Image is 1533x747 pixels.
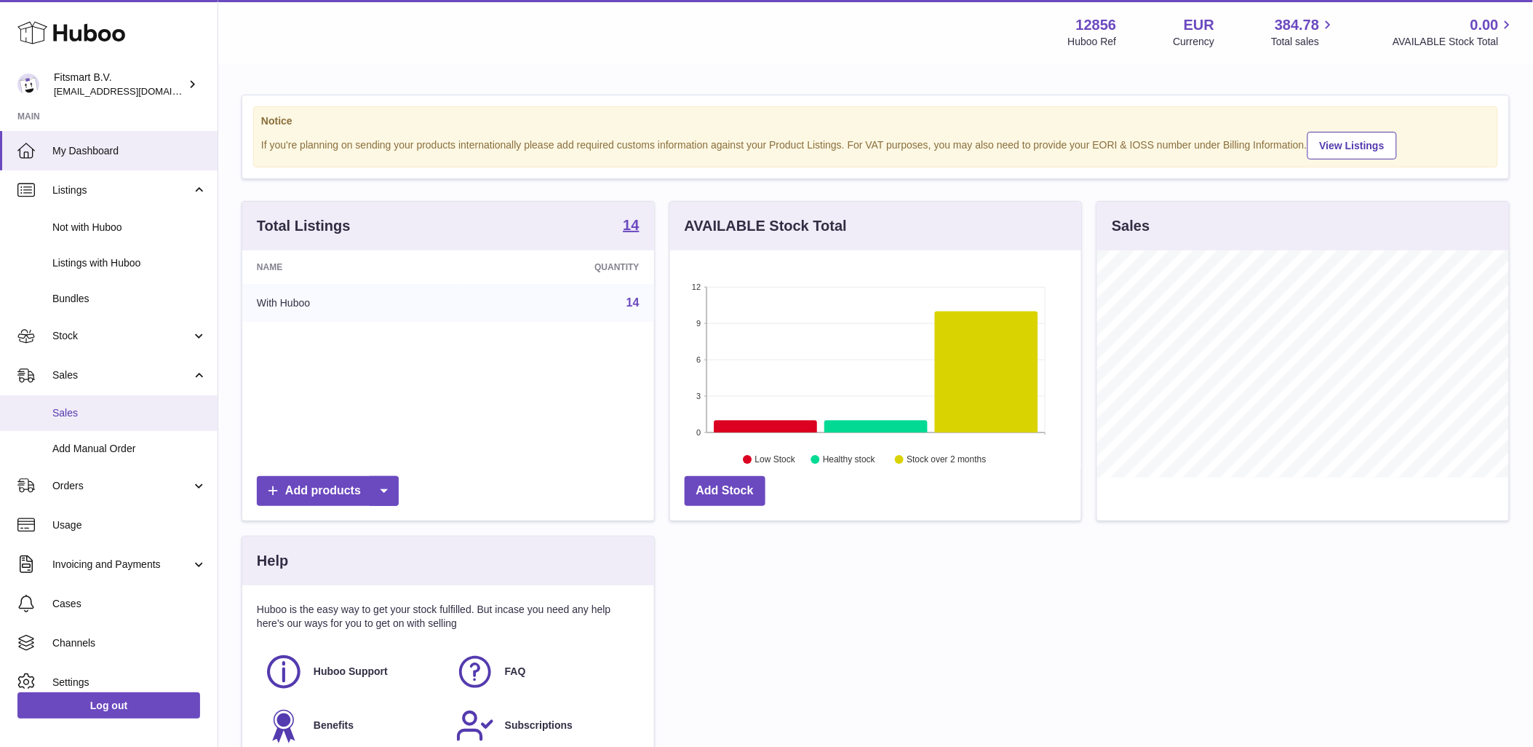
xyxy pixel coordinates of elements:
[52,597,207,611] span: Cases
[1393,35,1516,49] span: AVAILABLE Stock Total
[261,114,1490,128] strong: Notice
[54,71,185,98] div: Fitsmart B.V.
[17,692,200,719] a: Log out
[314,665,388,679] span: Huboo Support
[261,130,1490,159] div: If you're planning on sending your products internationally please add required customs informati...
[257,603,640,631] p: Huboo is the easy way to get your stock fulfilled. But incase you need any help here's our ways f...
[52,558,191,572] span: Invoicing and Payments
[264,706,441,746] a: Benefits
[755,455,796,465] text: Low Stock
[907,455,986,465] text: Stock over 2 months
[1068,35,1117,49] div: Huboo Ref
[1470,15,1499,35] span: 0.00
[823,455,876,465] text: Healthy stock
[52,518,207,532] span: Usage
[257,551,288,571] h3: Help
[623,218,639,232] strong: 14
[692,282,701,291] text: 12
[685,476,765,506] a: Add Stock
[314,719,354,732] span: Benefits
[626,296,640,309] a: 14
[1275,15,1319,35] span: 384.78
[459,250,653,284] th: Quantity
[52,329,191,343] span: Stock
[17,74,39,95] img: internalAdmin-12856@internal.huboo.com
[257,476,399,506] a: Add products
[242,284,459,322] td: With Huboo
[505,719,573,732] span: Subscriptions
[1112,216,1150,236] h3: Sales
[1393,15,1516,49] a: 0.00 AVAILABLE Stock Total
[264,652,441,692] a: Huboo Support
[52,479,191,493] span: Orders
[623,218,639,235] a: 14
[455,706,632,746] a: Subscriptions
[1076,15,1117,35] strong: 12856
[1184,15,1214,35] strong: EUR
[257,216,351,236] h3: Total Listings
[52,406,207,420] span: Sales
[1174,35,1215,49] div: Currency
[696,319,701,328] text: 9
[455,652,632,692] a: FAQ
[696,392,701,400] text: 3
[52,442,207,456] span: Add Manual Order
[52,183,191,197] span: Listings
[696,355,701,364] text: 6
[696,428,701,437] text: 0
[52,144,207,158] span: My Dashboard
[242,250,459,284] th: Name
[52,256,207,270] span: Listings with Huboo
[54,85,214,97] span: [EMAIL_ADDRESS][DOMAIN_NAME]
[52,368,191,382] span: Sales
[1271,35,1336,49] span: Total sales
[1307,132,1397,159] a: View Listings
[685,216,847,236] h3: AVAILABLE Stock Total
[52,221,207,234] span: Not with Huboo
[1271,15,1336,49] a: 384.78 Total sales
[52,636,207,650] span: Channels
[52,676,207,689] span: Settings
[52,292,207,306] span: Bundles
[505,665,526,679] span: FAQ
